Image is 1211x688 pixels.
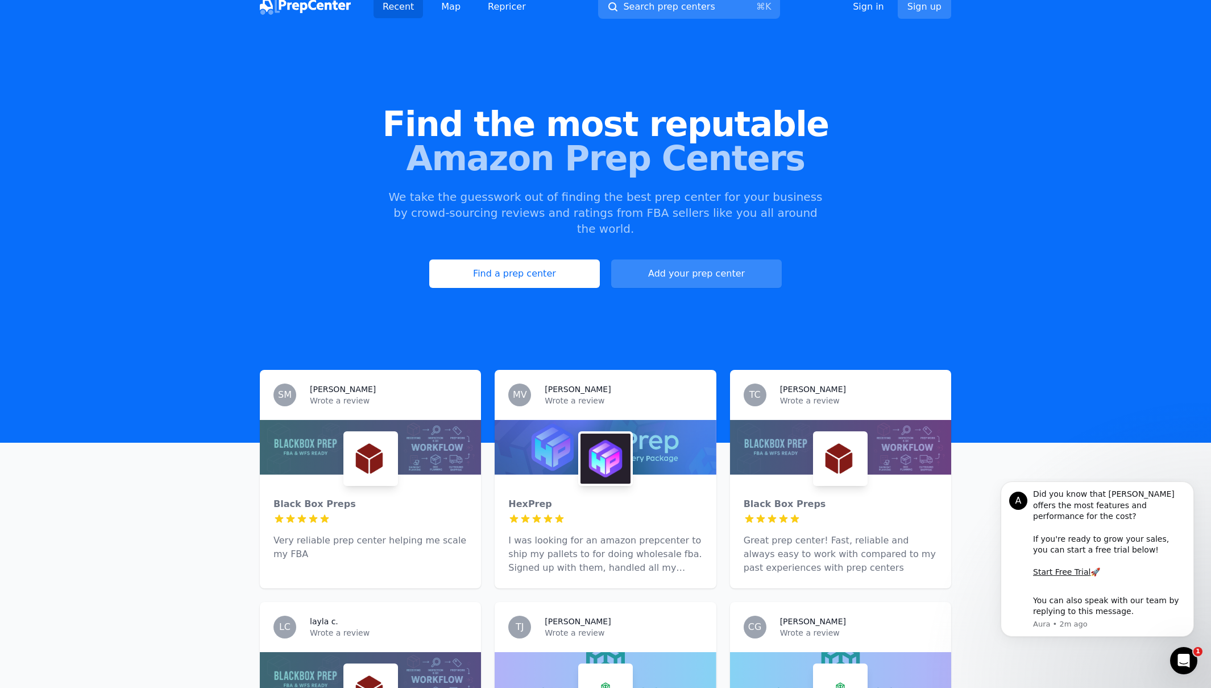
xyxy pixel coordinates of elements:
p: Great prep center! Fast, reliable and always easy to work with compared to my past experiences wi... [744,534,938,575]
h3: [PERSON_NAME] [545,384,611,395]
iframe: Intercom notifications message [984,479,1211,680]
span: MV [513,390,527,399]
div: HexPrep [508,497,702,511]
h3: [PERSON_NAME] [780,384,846,395]
span: Amazon Prep Centers [18,141,1193,175]
img: Black Box Preps [815,434,865,484]
span: LC [279,623,291,632]
span: 1 [1193,647,1202,656]
p: Wrote a review [780,627,938,638]
img: HexPrep [580,434,631,484]
p: I was looking for an amazon prepcenter to ship my pallets to for doing wholesale fba. Signed up w... [508,534,702,575]
h3: [PERSON_NAME] [545,616,611,627]
p: Wrote a review [545,395,702,406]
p: Wrote a review [545,627,702,638]
kbd: ⌘ [756,1,765,12]
div: Black Box Preps [744,497,938,511]
span: Find the most reputable [18,107,1193,141]
kbd: K [765,1,772,12]
p: We take the guesswork out of finding the best prep center for your business by crowd-sourcing rev... [387,189,824,237]
a: Add your prep center [611,259,782,288]
a: SM[PERSON_NAME]Wrote a reviewBlack Box PrepsBlack Box PrepsVery reliable prep center helping me s... [260,370,481,588]
h3: [PERSON_NAME] [780,616,846,627]
a: TC[PERSON_NAME]Wrote a reviewBlack Box PrepsBlack Box PrepsGreat prep center! Fast, reliable and ... [730,370,951,588]
p: Very reliable prep center helping me scale my FBA [273,534,467,561]
span: TC [749,390,761,399]
div: Black Box Preps [273,497,467,511]
p: Wrote a review [310,395,467,406]
a: MV[PERSON_NAME]Wrote a reviewHexPrepHexPrepI was looking for an amazon prepcenter to ship my pall... [495,370,716,588]
img: Black Box Preps [346,434,396,484]
iframe: Intercom live chat [1170,647,1197,674]
p: Wrote a review [780,395,938,406]
a: Find a prep center [429,259,600,288]
span: SM [278,390,292,399]
h3: [PERSON_NAME] [310,384,376,395]
span: CG [748,623,762,632]
h3: layla c. [310,616,338,627]
span: TJ [516,623,524,632]
p: Wrote a review [310,627,467,638]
